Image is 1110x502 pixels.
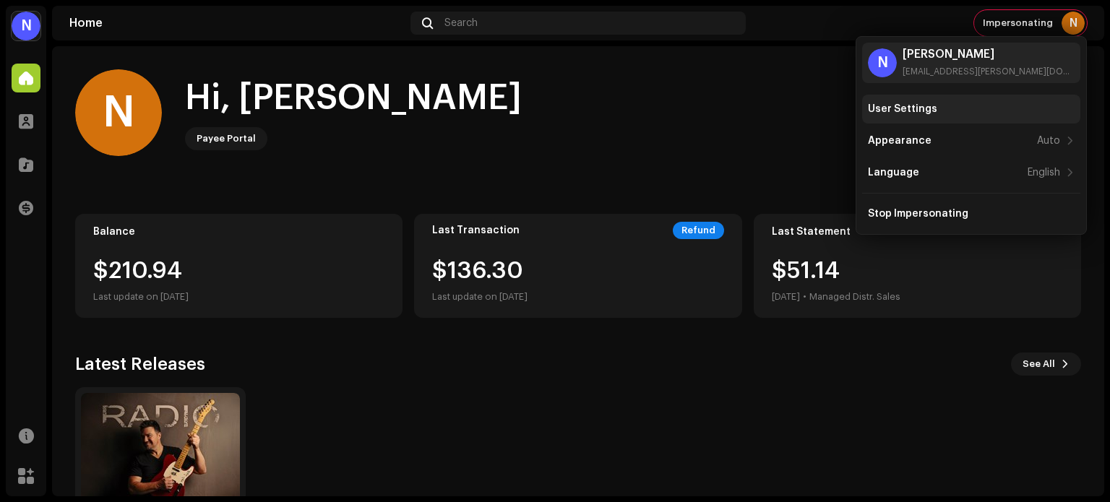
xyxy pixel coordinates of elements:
[903,66,1075,77] div: [EMAIL_ADDRESS][PERSON_NAME][DOMAIN_NAME]
[772,288,800,306] div: [DATE]
[983,17,1053,29] span: Impersonating
[75,352,205,376] h3: Latest Releases
[862,126,1080,155] re-m-nav-item: Appearance
[803,288,806,306] div: •
[432,225,520,236] div: Last Transaction
[75,69,162,156] div: N
[1037,135,1060,147] div: Auto
[868,167,919,178] div: Language
[444,17,478,29] span: Search
[93,226,384,238] div: Balance
[75,214,403,318] re-o-card-value: Balance
[862,95,1080,124] re-m-nav-item: User Settings
[1023,350,1055,378] span: See All
[1028,167,1060,178] div: English
[69,17,405,29] div: Home
[868,103,937,115] div: User Settings
[185,75,522,121] div: Hi, [PERSON_NAME]
[868,208,968,220] div: Stop Impersonating
[1062,12,1085,35] div: N
[1011,352,1081,376] button: See All
[93,288,384,306] div: Last update on [DATE]
[862,158,1080,187] re-m-nav-item: Language
[903,48,1075,60] div: [PERSON_NAME]
[862,199,1080,228] re-m-nav-item: Stop Impersonating
[754,214,1081,318] re-o-card-value: Last Statement
[12,12,40,40] div: N
[197,130,256,147] div: Payee Portal
[868,135,932,147] div: Appearance
[809,288,900,306] div: Managed Distr. Sales
[673,222,724,239] div: Refund
[868,48,897,77] div: N
[432,288,528,306] div: Last update on [DATE]
[772,226,1063,238] div: Last Statement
